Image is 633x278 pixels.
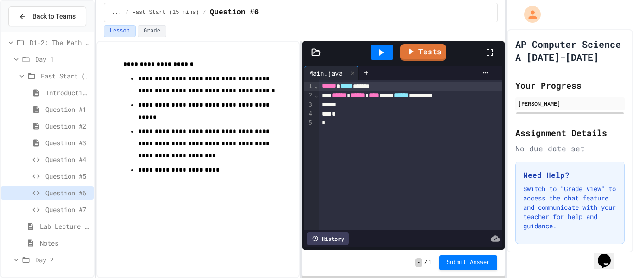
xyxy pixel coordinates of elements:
div: 4 [304,110,314,119]
h2: Assignment Details [515,126,625,139]
div: History [307,232,349,245]
div: 1 [304,82,314,91]
button: Submit Answer [439,255,498,270]
span: Submit Answer [447,259,490,266]
p: Switch to "Grade View" to access the chat feature and communicate with your teacher for help and ... [523,184,617,231]
span: 1 [429,259,432,266]
span: Fold line [314,82,318,90]
span: ... [112,9,122,16]
button: Lesson [104,25,136,37]
div: No due date set [515,143,625,154]
div: Main.java [304,66,359,80]
span: Back to Teams [32,12,76,21]
div: 2 [304,91,314,100]
span: Fast Start (15 mins) [133,9,199,16]
span: Fold line [314,91,318,99]
div: 5 [304,118,314,128]
div: My Account [514,4,543,25]
button: Back to Teams [8,6,86,26]
button: Grade [138,25,166,37]
iframe: chat widget [594,241,624,269]
h2: Your Progress [515,79,625,92]
a: Tests [400,44,446,61]
div: Main.java [304,68,347,78]
span: / [203,9,206,16]
div: 3 [304,100,314,110]
div: [PERSON_NAME] [518,99,622,108]
span: - [415,258,422,267]
h1: AP Computer Science A [DATE]-[DATE] [515,38,625,64]
span: / [125,9,128,16]
h3: Need Help? [523,169,617,181]
span: / [424,259,427,266]
span: Question #6 [210,7,259,18]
